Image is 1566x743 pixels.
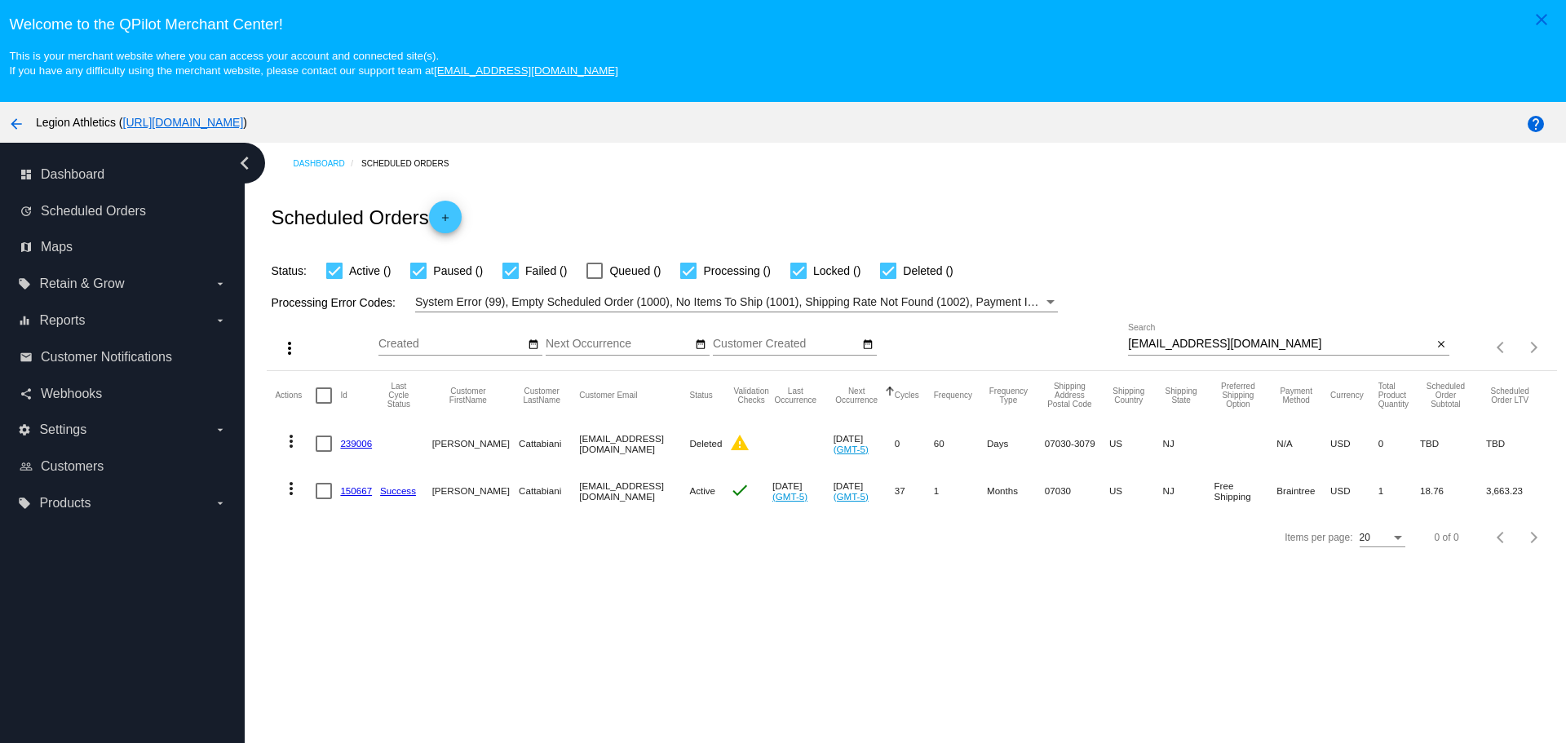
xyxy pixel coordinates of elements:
mat-icon: date_range [528,338,539,352]
input: Created [378,338,525,351]
button: Next page [1518,521,1551,554]
i: local_offer [18,497,31,510]
mat-icon: more_vert [281,479,301,498]
button: Previous page [1485,331,1518,364]
mat-header-cell: Total Product Quantity [1378,371,1420,420]
i: arrow_drop_down [214,277,227,290]
i: email [20,351,33,364]
button: Previous page [1485,521,1518,554]
i: share [20,387,33,400]
mat-cell: 1 [1378,467,1420,515]
a: [EMAIL_ADDRESS][DOMAIN_NAME] [434,64,618,77]
a: people_outline Customers [20,453,227,480]
button: Change sorting for CustomerLastName [519,387,564,405]
span: Deleted [689,438,722,449]
mat-cell: [DATE] [834,467,895,515]
i: map [20,241,33,254]
span: Webhooks [41,387,102,401]
a: [URL][DOMAIN_NAME] [123,116,244,129]
i: arrow_drop_down [214,314,227,327]
mat-select: Items per page: [1360,533,1405,544]
mat-icon: close [1435,338,1447,352]
i: equalizer [18,314,31,327]
span: Active [689,485,715,496]
mat-select: Filter by Processing Error Codes [415,292,1058,312]
span: Customer Notifications [41,350,172,365]
span: Queued () [609,261,661,281]
a: email Customer Notifications [20,344,227,370]
mat-cell: 60 [934,420,987,467]
button: Change sorting for NextOccurrenceUtc [834,387,880,405]
button: Change sorting for Subtotal [1420,382,1471,409]
mat-cell: NJ [1163,467,1214,515]
span: Maps [41,240,73,254]
mat-cell: TBD [1486,420,1549,467]
mat-cell: 07030-3079 [1045,420,1109,467]
a: update Scheduled Orders [20,198,227,224]
mat-cell: [PERSON_NAME] [432,420,519,467]
a: (GMT-5) [834,491,869,502]
a: (GMT-5) [834,444,869,454]
a: Scheduled Orders [361,151,463,176]
i: people_outline [20,460,33,473]
button: Change sorting for Cycles [895,391,919,400]
a: dashboard Dashboard [20,161,227,188]
mat-icon: help [1526,114,1546,134]
span: Status: [271,264,307,277]
i: dashboard [20,168,33,181]
mat-cell: Free Shipping [1214,467,1277,515]
mat-cell: Months [987,467,1045,515]
mat-cell: [DATE] [772,467,834,515]
span: 20 [1360,532,1370,543]
mat-cell: [EMAIL_ADDRESS][DOMAIN_NAME] [579,420,689,467]
span: Settings [39,422,86,437]
h3: Welcome to the QPilot Merchant Center! [9,15,1556,33]
button: Change sorting for CustomerEmail [579,391,637,400]
button: Change sorting for PreferredShippingOption [1214,382,1263,409]
mat-header-cell: Validation Checks [730,371,772,420]
a: share Webhooks [20,381,227,407]
button: Change sorting for Id [340,391,347,400]
mat-icon: add [436,212,455,232]
span: Processing () [703,261,770,281]
mat-icon: more_vert [281,431,301,451]
mat-icon: date_range [862,338,874,352]
div: Items per page: [1285,532,1352,543]
mat-cell: Days [987,420,1045,467]
mat-icon: check [730,480,750,500]
button: Change sorting for ShippingState [1163,387,1200,405]
a: 150667 [340,485,372,496]
button: Change sorting for LastProcessingCycleId [380,382,418,409]
mat-cell: Braintree [1276,467,1330,515]
button: Change sorting for CurrencyIso [1330,391,1364,400]
mat-cell: 3,663.23 [1486,467,1549,515]
button: Change sorting for ShippingCountry [1109,387,1148,405]
button: Change sorting for CustomerFirstName [432,387,504,405]
span: Reports [39,313,85,328]
input: Next Occurrence [546,338,692,351]
span: Processing Error Codes: [271,296,396,309]
mat-cell: N/A [1276,420,1330,467]
span: Paused () [433,261,483,281]
mat-cell: 37 [895,467,934,515]
i: settings [18,423,31,436]
span: Products [39,496,91,511]
mat-cell: 1 [934,467,987,515]
mat-cell: USD [1330,420,1378,467]
mat-cell: NJ [1163,420,1214,467]
a: 239006 [340,438,372,449]
button: Change sorting for Frequency [934,391,972,400]
mat-header-cell: Actions [275,371,316,420]
button: Change sorting for LifetimeValue [1486,387,1534,405]
span: Customers [41,459,104,474]
mat-cell: [EMAIL_ADDRESS][DOMAIN_NAME] [579,467,689,515]
mat-icon: arrow_back [7,114,26,134]
span: Legion Athletics ( ) [36,116,247,129]
div: 0 of 0 [1435,532,1459,543]
mat-cell: US [1109,420,1163,467]
button: Change sorting for Status [689,391,712,400]
i: local_offer [18,277,31,290]
span: Locked () [813,261,860,281]
a: map Maps [20,234,227,260]
button: Next page [1518,331,1551,364]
